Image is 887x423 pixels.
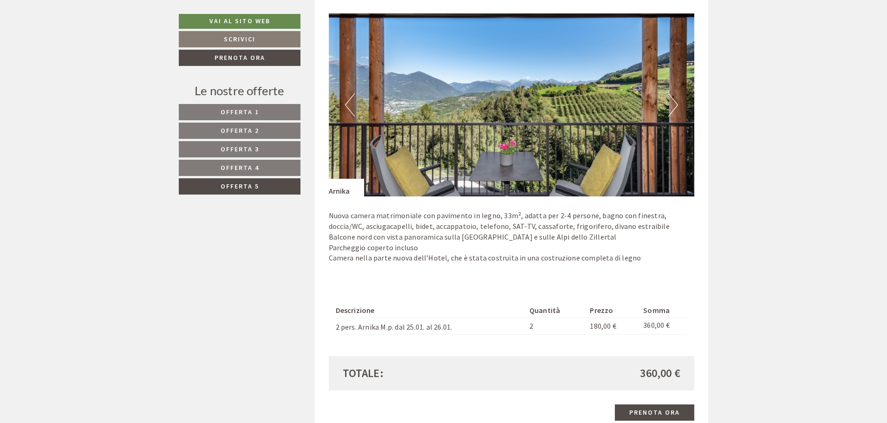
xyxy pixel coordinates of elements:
[329,210,695,263] p: Nuova camera matrimoniale con pavimento in legno, 33m², adatta per 2-4 persone, bagno con finestr...
[14,46,140,52] small: 17:41
[221,108,259,116] span: Offerta 1
[639,318,687,335] td: 360,00 €
[329,13,695,196] img: image
[296,110,352,117] div: Lei
[179,31,300,47] a: Scrivici
[296,127,352,134] small: 17:43
[639,303,687,318] th: Somma
[221,145,259,153] span: Offerta 3
[329,179,364,196] div: Arnika
[640,365,680,381] span: 360,00 €
[668,93,678,117] button: Next
[135,58,352,65] div: Lei
[135,97,352,104] small: 17:42
[221,182,259,190] span: Offerta 5
[221,126,259,135] span: Offerta 2
[292,108,359,136] div: I prezzi variano ?
[615,404,694,421] a: Prenota ora
[130,56,359,105] div: Buongiorno, Scusate, mi sono appena resa conto che il pernottamento richiesto sarebbe da [DATE] a...
[7,26,145,54] div: Buon giorno, come possiamo aiutarla?
[345,93,355,117] button: Previous
[590,321,616,331] span: 180,00 €
[179,50,300,66] a: Prenota ora
[336,318,526,335] td: 2 pers. Arnika M.p. dal 25.01. al 26.01.
[14,27,140,35] div: [GEOGRAPHIC_DATA]
[179,82,300,99] div: Le nostre offerte
[179,14,300,29] a: Vai al sito web
[221,163,259,172] span: Offerta 4
[526,303,587,318] th: Quantità
[165,7,201,23] div: lunedì
[586,303,639,318] th: Prezzo
[336,365,512,381] div: Totale:
[319,245,366,261] button: Invia
[526,318,587,335] td: 2
[336,303,526,318] th: Descrizione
